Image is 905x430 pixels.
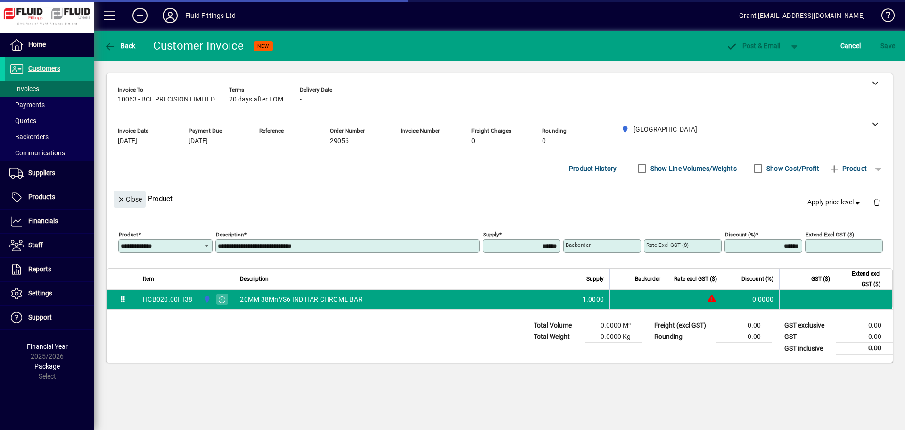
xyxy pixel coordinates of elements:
[300,96,302,103] span: -
[5,306,94,329] a: Support
[716,331,772,343] td: 0.00
[28,241,43,249] span: Staff
[585,331,642,343] td: 0.0000 Kg
[836,343,893,354] td: 0.00
[5,129,94,145] a: Backorders
[9,85,39,93] span: Invoices
[585,320,642,331] td: 0.0000 M³
[874,2,893,33] a: Knowledge Base
[9,117,36,125] span: Quotes
[674,274,717,284] span: Rate excl GST ($)
[114,191,146,208] button: Close
[143,274,154,284] span: Item
[721,37,785,54] button: Post & Email
[117,192,142,207] span: Close
[229,96,283,103] span: 20 days after EOM
[9,101,45,109] span: Payments
[94,37,146,54] app-page-header-button: Back
[838,37,864,54] button: Cancel
[880,38,895,53] span: ave
[5,33,94,57] a: Home
[542,137,546,145] span: 0
[865,191,888,213] button: Delete
[842,269,880,289] span: Extend excl GST ($)
[119,231,138,238] mat-label: Product
[836,331,893,343] td: 0.00
[5,113,94,129] a: Quotes
[28,65,60,72] span: Customers
[9,133,49,141] span: Backorders
[104,42,136,50] span: Back
[716,320,772,331] td: 0.00
[240,295,362,304] span: 20MM 38MnVS6 IND HAR CHROME BAR
[107,181,893,216] div: Product
[741,274,773,284] span: Discount (%)
[780,320,836,331] td: GST exclusive
[829,161,867,176] span: Product
[28,265,51,273] span: Reports
[806,231,854,238] mat-label: Extend excl GST ($)
[118,96,215,103] span: 10063 - BCE PRECISION LIMITED
[125,7,155,24] button: Add
[102,37,138,54] button: Back
[650,331,716,343] td: Rounding
[27,343,68,350] span: Financial Year
[153,38,244,53] div: Customer Invoice
[566,242,591,248] mat-label: Backorder
[650,320,716,331] td: Freight (excl GST)
[804,194,866,211] button: Apply price level
[216,231,244,238] mat-label: Description
[780,331,836,343] td: GST
[5,282,94,305] a: Settings
[5,81,94,97] a: Invoices
[5,234,94,257] a: Staff
[201,294,212,304] span: AUCKLAND
[5,145,94,161] a: Communications
[259,137,261,145] span: -
[726,42,781,50] span: ost & Email
[483,231,499,238] mat-label: Supply
[143,295,192,304] div: HCB020.00IH38
[189,137,208,145] span: [DATE]
[586,274,604,284] span: Supply
[118,137,137,145] span: [DATE]
[840,38,861,53] span: Cancel
[5,97,94,113] a: Payments
[780,343,836,354] td: GST inclusive
[529,320,585,331] td: Total Volume
[646,242,689,248] mat-label: Rate excl GST ($)
[880,42,884,50] span: S
[635,274,660,284] span: Backorder
[257,43,269,49] span: NEW
[723,290,779,309] td: 0.0000
[28,41,46,48] span: Home
[565,160,621,177] button: Product History
[811,274,830,284] span: GST ($)
[9,149,65,157] span: Communications
[725,231,756,238] mat-label: Discount (%)
[739,8,865,23] div: Grant [EMAIL_ADDRESS][DOMAIN_NAME]
[765,164,819,173] label: Show Cost/Profit
[28,313,52,321] span: Support
[155,7,185,24] button: Profile
[569,161,617,176] span: Product History
[185,8,236,23] div: Fluid Fittings Ltd
[401,137,403,145] span: -
[5,258,94,281] a: Reports
[28,217,58,225] span: Financials
[5,161,94,185] a: Suppliers
[865,198,888,206] app-page-header-button: Delete
[330,137,349,145] span: 29056
[824,160,872,177] button: Product
[471,137,475,145] span: 0
[583,295,604,304] span: 1.0000
[5,185,94,209] a: Products
[5,210,94,233] a: Financials
[836,320,893,331] td: 0.00
[878,37,897,54] button: Save
[807,197,862,207] span: Apply price level
[649,164,737,173] label: Show Line Volumes/Weights
[111,194,148,203] app-page-header-button: Close
[34,363,60,370] span: Package
[742,42,747,50] span: P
